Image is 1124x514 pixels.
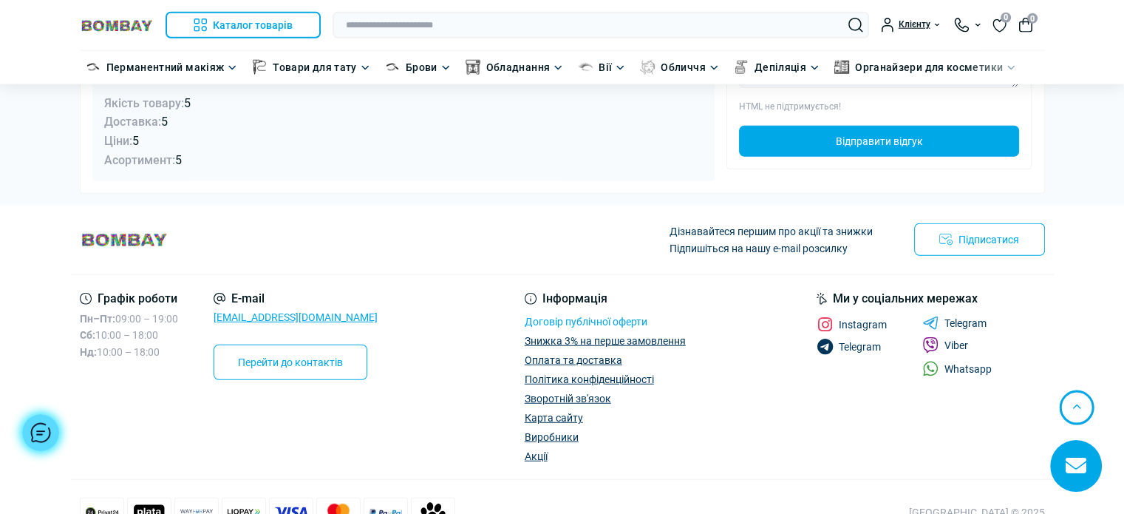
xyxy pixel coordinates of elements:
[599,59,612,75] a: Вії
[922,361,992,376] a: Whatsapp
[80,231,168,248] img: BOMBAY
[466,60,480,75] img: Обладнання
[166,12,321,38] button: Каталог товарів
[80,311,178,360] div: 09:00 – 19:00 10:00 – 18:00 10:00 – 18:00
[817,317,887,333] a: Instagram
[525,373,654,385] a: Політика конфіденційності
[914,223,1045,256] button: Підписатися
[839,319,887,330] span: Instagram
[739,126,1019,157] button: Відправити відгук
[104,134,132,148] span: Ціни:
[273,59,356,75] a: Товари для тату
[525,335,686,347] a: Знижка 3% на перше замовлення
[406,59,437,75] a: Брови
[104,96,184,110] span: Якість товару:
[670,223,873,240] p: Дізнавайтеся першим про акції та знижки
[1018,18,1033,33] button: 0
[486,59,551,75] a: Обладнання
[578,60,593,75] img: Вії
[848,18,863,33] button: Search
[80,293,178,305] div: Графік роботи
[839,342,881,352] span: Telegram
[817,339,881,355] a: Telegram
[834,60,849,75] img: Органайзери для косметики
[104,94,704,113] div: 5
[525,393,611,405] a: Зворотній зв'язок
[1001,13,1011,23] span: 0
[106,59,225,75] a: Перманентний макіяж
[252,60,267,75] img: Товари для тату
[525,354,622,366] a: Оплата та доставка
[525,293,686,305] div: Інформація
[214,293,378,305] div: E-mail
[992,17,1007,33] a: 0
[214,311,378,323] a: [EMAIL_ADDRESS][DOMAIN_NAME]
[104,51,704,169] div: Нещодавно скористалася послугами цього інтернет-магазину і залишилася дуже задоволеною.
[525,316,647,328] a: Договір публічної оферти
[86,60,101,75] img: Перманентний макіяж
[214,345,367,380] a: Перейти до контактів
[525,431,579,443] a: Виробники
[739,100,1019,114] div: HTML не підтримується!
[104,132,704,151] div: 5
[922,337,968,354] a: Viber
[661,59,706,75] a: Обличчя
[385,60,400,75] img: Брови
[104,115,161,129] span: Доставка:
[104,153,175,167] span: Асортимент:
[80,18,154,33] img: BOMBAY
[104,151,704,170] div: 5
[755,59,806,75] a: Депіляція
[817,293,1045,305] div: Ми у соціальних мережах
[1027,13,1038,24] span: 0
[80,329,95,341] b: Сб:
[855,59,1003,75] a: Органайзери для косметики
[734,60,749,75] img: Депіляція
[525,450,548,462] a: Акції
[80,346,97,358] b: Нд:
[640,60,655,75] img: Обличчя
[922,317,987,330] a: Telegram
[80,313,115,325] b: Пн–Пт:
[104,112,704,132] div: 5
[525,412,583,424] a: Карта сайту
[670,240,873,257] p: Підпишіться на нашу e-mail розсилку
